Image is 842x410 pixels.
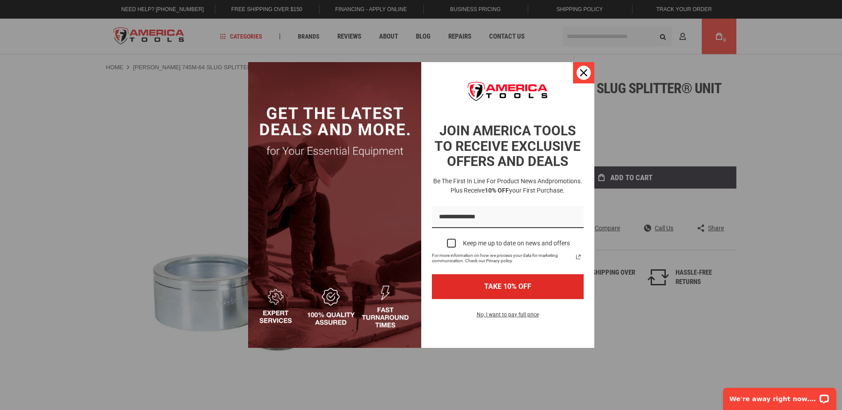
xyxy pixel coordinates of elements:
iframe: LiveChat chat widget [717,382,842,410]
input: Email field [432,206,584,229]
div: Keep me up to date on news and offers [463,240,570,247]
svg: close icon [580,69,587,76]
button: TAKE 10% OFF [432,274,584,299]
span: promotions. Plus receive your first purchase. [451,177,582,194]
h3: Be the first in line for product news and [430,177,585,195]
a: Read our Privacy Policy [573,252,584,262]
strong: 10% OFF [485,187,509,194]
button: Close [573,62,594,83]
button: No, I want to pay full price [470,310,546,325]
span: For more information on how we process your data for marketing communication. Check our Privacy p... [432,253,573,264]
svg: link icon [573,252,584,262]
strong: JOIN AMERICA TOOLS TO RECEIVE EXCLUSIVE OFFERS AND DEALS [435,123,581,169]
